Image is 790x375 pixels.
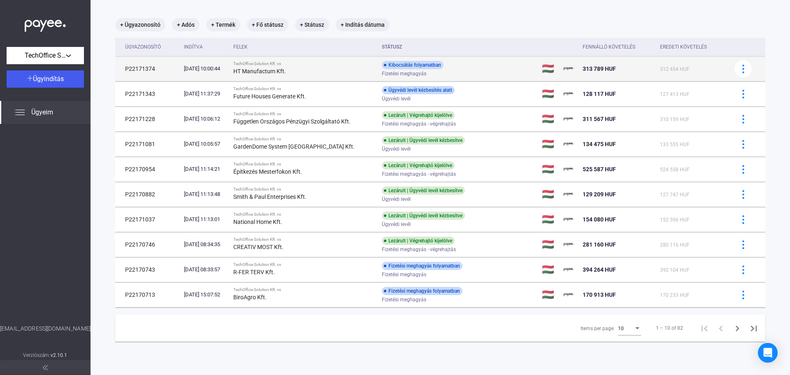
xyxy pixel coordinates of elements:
button: more-blue [734,211,752,228]
div: TechOffice Solution Kft. vs [233,212,375,217]
img: payee-logo [564,64,574,74]
strong: BiroAgro Kft. [233,294,267,300]
mat-chip: + Termék [206,18,240,31]
span: 154 080 HUF [583,216,616,223]
td: P22171037 [115,207,181,232]
span: Ügyvédi levél [382,144,411,154]
td: P22170882 [115,182,181,207]
img: payee-logo [564,240,574,249]
mat-select: Items per page: [618,323,641,333]
img: more-blue [739,65,748,73]
img: payee-logo [564,265,574,275]
div: Indítva [184,42,227,52]
td: 🇭🇺 [539,107,560,131]
button: First page [696,320,713,336]
td: 🇭🇺 [539,56,560,81]
td: 🇭🇺 [539,282,560,307]
td: 🇭🇺 [539,132,560,156]
div: TechOffice Solution Kft. vs [233,112,375,116]
button: Ügyindítás [7,70,84,88]
span: 10 [618,326,624,331]
div: Lezárult | Ügyvédi levél kézbesítve [382,136,465,144]
strong: GardenDome System [GEOGRAPHIC_DATA] Kft. [233,143,355,150]
button: more-blue [734,286,752,303]
td: 🇭🇺 [539,257,560,282]
div: TechOffice Solution Kft. vs [233,237,375,242]
strong: CREATIV MOST Kft. [233,244,283,250]
td: 🇭🇺 [539,207,560,232]
button: Previous page [713,320,729,336]
div: [DATE] 10:05:57 [184,140,227,148]
div: TechOffice Solution Kft. vs [233,137,375,142]
span: 152 596 HUF [660,217,690,223]
strong: Építkezés Mesterfokon Kft. [233,168,302,175]
mat-chip: + Ügyazonosító [115,18,165,31]
img: white-payee-white-dot.svg [25,15,66,32]
td: 🇭🇺 [539,82,560,106]
div: Lezárult | Ügyvédi levél kézbesítve [382,212,465,220]
div: 1 – 10 of 82 [656,323,683,333]
div: Lezárult | Végrehajtó kijelölve [382,111,455,119]
span: 313 789 HUF [583,65,616,72]
img: payee-logo [564,164,574,174]
strong: v2.10.1 [51,352,67,358]
img: more-blue [739,190,748,199]
strong: HT Manufactum Kft. [233,68,286,75]
img: more-blue [739,291,748,299]
th: Státusz [379,38,539,56]
div: Ügyazonosító [125,42,161,52]
strong: Smith & Paul Enterprises Kft. [233,193,307,200]
div: [DATE] 11:13:48 [184,190,227,198]
span: 170 913 HUF [583,291,616,298]
button: more-blue [734,186,752,203]
div: Lezárult | Végrehajtó kijelölve [382,237,455,245]
span: 311 567 HUF [583,116,616,122]
button: more-blue [734,60,752,77]
div: Lezárult | Ügyvédi levél kézbesítve [382,186,465,195]
div: TechOffice Solution Kft. vs [233,262,375,267]
span: 133 555 HUF [660,142,690,147]
span: Fizetési meghagyás [382,69,426,79]
span: Ügyvédi levél [382,194,411,204]
strong: Független Országos Pénzügyi Szolgáltató Kft. [233,118,351,125]
span: 280 116 HUF [660,242,690,248]
div: Ügyazonosító [125,42,177,52]
div: Fennálló követelés [583,42,635,52]
div: TechOffice Solution Kft. vs [233,287,375,292]
span: Ügyvédi levél [382,94,411,104]
span: 392 104 HUF [660,267,690,273]
img: more-blue [739,115,748,123]
div: Fizetési meghagyás folyamatban [382,262,462,270]
div: [DATE] 11:13:01 [184,215,227,224]
div: [DATE] 10:00:44 [184,65,227,73]
span: 394 264 HUF [583,266,616,273]
img: list.svg [15,107,25,117]
img: payee-logo [564,89,574,99]
span: Ügyindítás [33,75,64,83]
td: P22170713 [115,282,181,307]
span: TechOffice Solution Kft. [25,51,66,61]
button: more-blue [734,135,752,153]
img: payee-logo [564,290,574,300]
td: 🇭🇺 [539,182,560,207]
div: [DATE] 08:33:57 [184,266,227,274]
img: more-blue [739,266,748,274]
td: P22171343 [115,82,181,106]
div: TechOffice Solution Kft. vs [233,187,375,192]
td: 🇭🇺 [539,232,560,257]
div: Open Intercom Messenger [758,343,778,363]
span: 127 413 HUF [660,91,690,97]
button: more-blue [734,85,752,102]
td: P22170743 [115,257,181,282]
span: Ügyvédi levél [382,219,411,229]
span: Fizetési meghagyás [382,270,426,280]
div: Kibocsátás folyamatban [382,61,444,69]
button: more-blue [734,261,752,278]
div: Lezárult | Végrehajtó kijelölve [382,161,455,170]
div: Eredeti követelés [660,42,707,52]
button: more-blue [734,161,752,178]
span: Ügyeim [31,107,53,117]
img: arrow-double-left-grey.svg [43,365,48,370]
div: TechOffice Solution Kft. vs [233,162,375,167]
button: TechOffice Solution Kft. [7,47,84,64]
